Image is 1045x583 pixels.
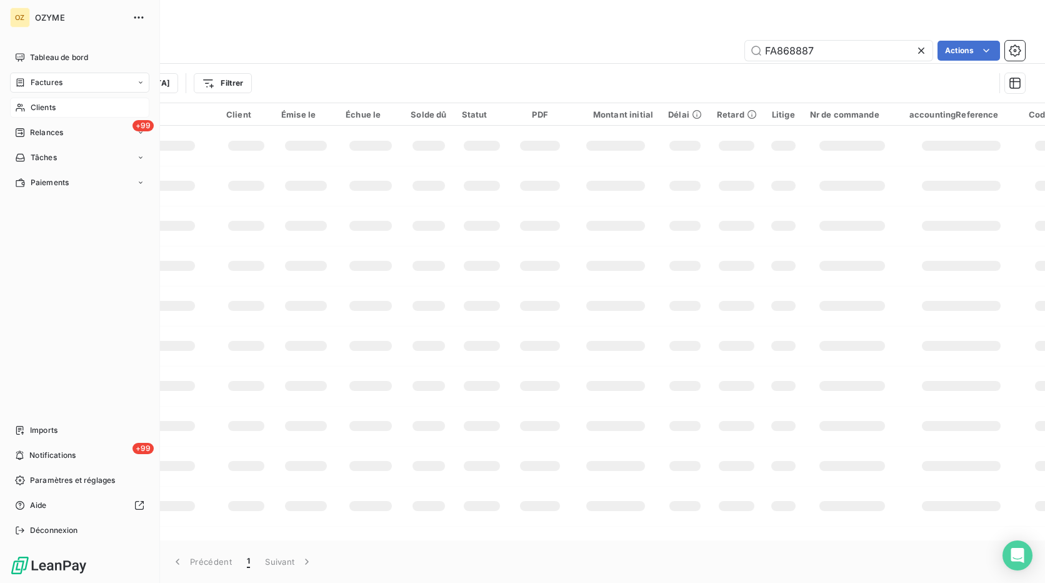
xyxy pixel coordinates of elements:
div: Nr de commande [810,109,894,119]
span: 1 [247,555,250,568]
button: Filtrer [194,73,251,93]
span: Paiements [31,177,69,188]
div: Émise le [281,109,331,119]
span: Tableau de bord [30,52,88,63]
div: Client [226,109,266,119]
button: 1 [239,549,257,575]
span: Déconnexion [30,525,78,536]
img: Logo LeanPay [10,555,87,575]
div: Open Intercom Messenger [1002,540,1032,570]
button: Précédent [164,549,239,575]
span: Aide [30,500,47,511]
input: Rechercher [745,41,932,61]
div: Litige [772,109,795,119]
span: OZYME [35,13,125,23]
span: Imports [30,425,57,436]
span: +99 [132,120,154,131]
div: Statut [462,109,502,119]
span: Tâches [31,152,57,163]
button: Actions [937,41,1000,61]
button: Suivant [257,549,321,575]
span: Paramètres et réglages [30,475,115,486]
span: +99 [132,443,154,454]
div: accountingReference [909,109,1014,119]
div: PDF [517,109,562,119]
span: Notifications [29,450,76,461]
div: Montant initial [578,109,653,119]
a: Aide [10,495,149,515]
span: Relances [30,127,63,138]
span: Clients [31,102,56,113]
div: Échue le [346,109,396,119]
div: Délai [668,109,702,119]
div: OZ [10,8,30,28]
div: Retard [717,109,757,119]
div: Solde dû [411,109,446,119]
span: Factures [31,77,62,88]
